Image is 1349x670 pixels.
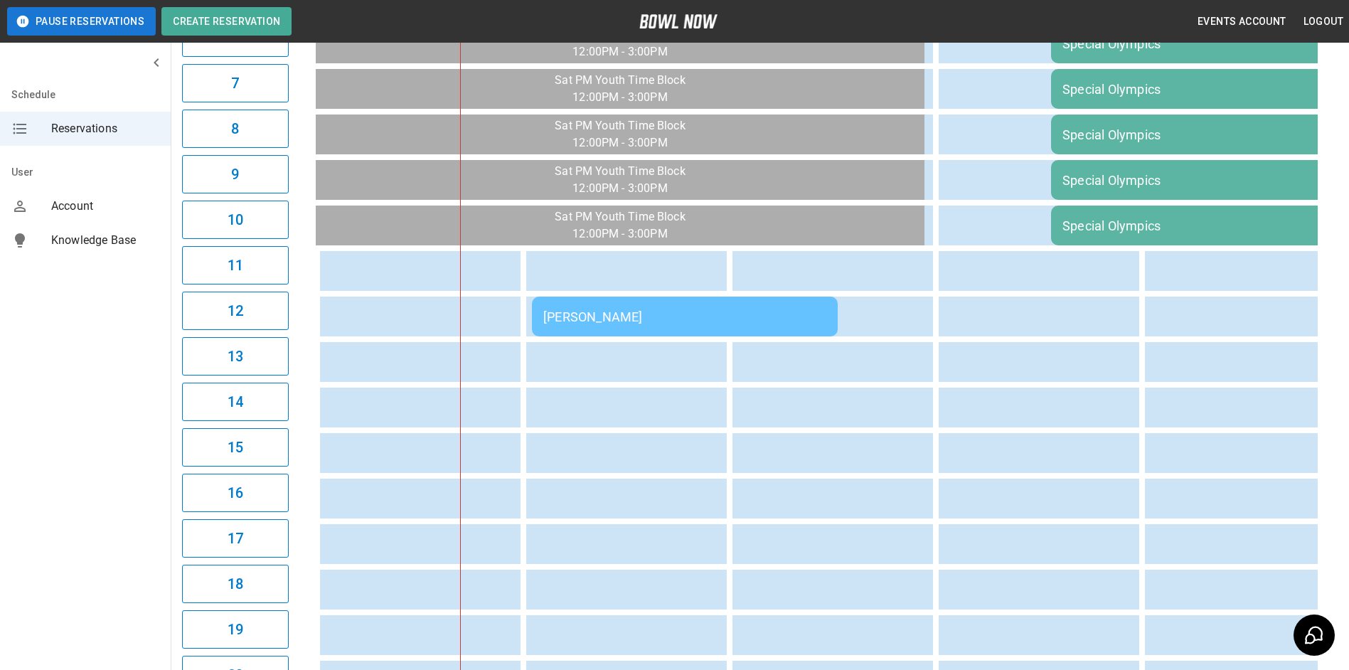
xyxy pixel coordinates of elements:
h6: 17 [228,527,243,550]
span: Account [51,198,159,215]
button: 19 [182,610,289,649]
h6: 13 [228,345,243,368]
h6: 18 [228,573,243,595]
button: 10 [182,201,289,239]
button: 8 [182,110,289,148]
button: 14 [182,383,289,421]
button: Pause Reservations [7,7,156,36]
h6: 16 [228,482,243,504]
h6: 12 [228,299,243,322]
button: Create Reservation [161,7,292,36]
button: Events Account [1192,9,1292,35]
img: logo [639,14,718,28]
button: Logout [1298,9,1349,35]
h6: 9 [231,163,239,186]
h6: 10 [228,208,243,231]
button: 7 [182,64,289,102]
div: [PERSON_NAME] [543,309,826,324]
button: 16 [182,474,289,512]
h6: 14 [228,390,243,413]
span: Knowledge Base [51,232,159,249]
button: 11 [182,246,289,285]
h6: 8 [231,117,239,140]
h6: 19 [228,618,243,641]
button: 17 [182,519,289,558]
button: 9 [182,155,289,193]
button: 13 [182,337,289,376]
h6: 15 [228,436,243,459]
h6: 11 [228,254,243,277]
button: 15 [182,428,289,467]
button: 12 [182,292,289,330]
span: Reservations [51,120,159,137]
h6: 7 [231,72,239,95]
button: 18 [182,565,289,603]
